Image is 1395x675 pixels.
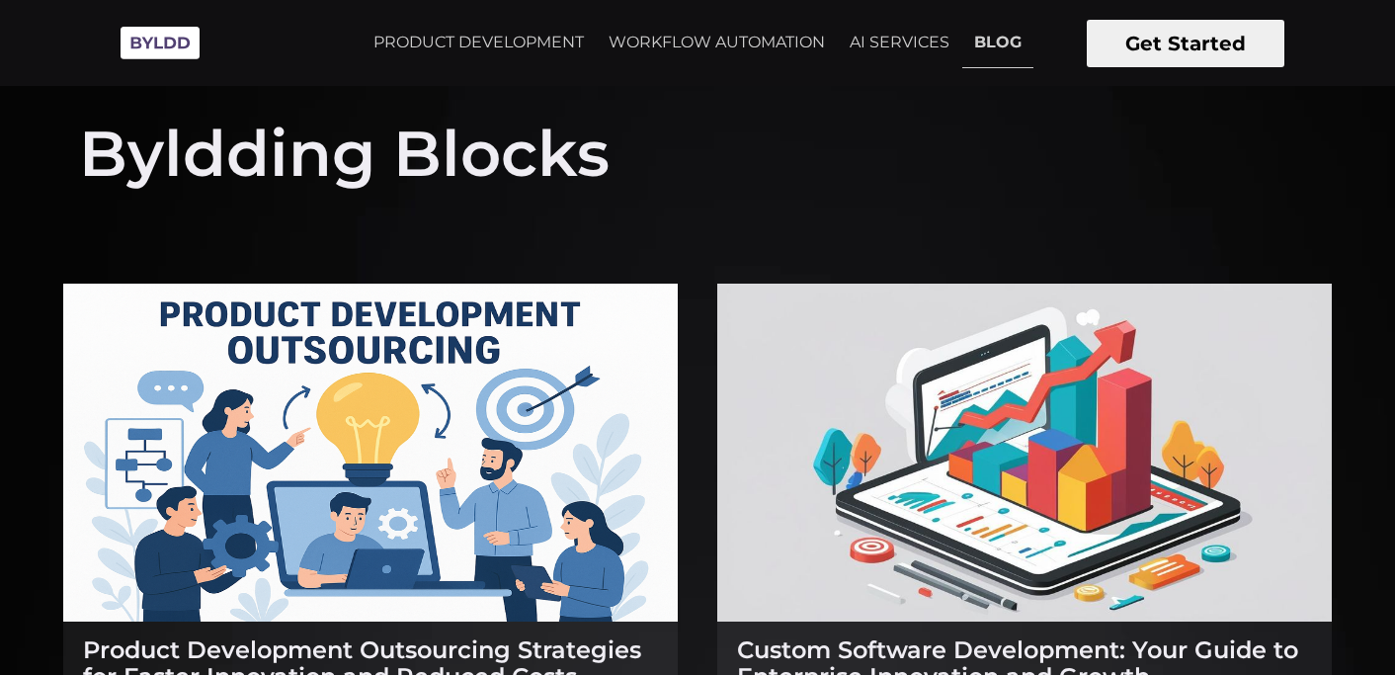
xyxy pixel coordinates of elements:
[63,284,678,622] img: Product Development Outsourcing Strategies for Faster Innovation and Reduced Costs
[362,18,596,67] a: PRODUCT DEVELOPMENT
[1087,20,1284,67] button: Get Started
[79,79,610,195] h1: Byldding Blocks
[962,18,1033,68] a: BLOG
[111,16,209,70] img: Byldd - Product Development Company
[717,284,1332,622] img: Custom Software Development: Your Guide to Enterprise Innovation and Growth
[838,18,961,67] a: AI SERVICES
[597,18,837,67] a: WORKFLOW AUTOMATION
